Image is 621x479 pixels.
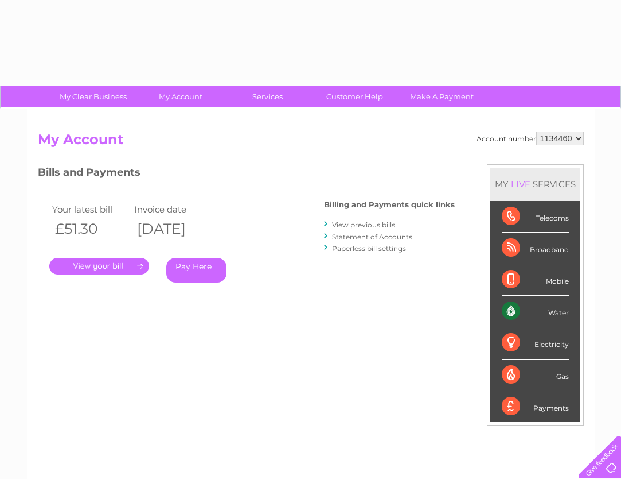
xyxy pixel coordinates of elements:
h2: My Account [38,132,584,153]
div: Telecoms [502,201,569,233]
a: My Clear Business [46,86,140,107]
div: Electricity [502,327,569,359]
th: [DATE] [131,217,214,241]
div: MY SERVICES [490,168,580,200]
a: View previous bills [332,221,395,229]
h3: Bills and Payments [38,164,455,184]
h4: Billing and Payments quick links [324,200,455,209]
td: Invoice date [131,202,214,217]
div: Account number [477,132,584,145]
th: £51.30 [49,217,132,241]
a: Services [220,86,315,107]
td: Your latest bill [49,202,132,217]
a: Make A Payment [395,86,489,107]
a: Pay Here [166,258,226,283]
div: Water [502,296,569,327]
div: LIVE [509,179,533,190]
a: My Account [133,86,228,107]
div: Payments [502,391,569,422]
div: Mobile [502,264,569,296]
a: Customer Help [307,86,402,107]
a: Paperless bill settings [332,244,406,253]
div: Broadband [502,233,569,264]
a: Statement of Accounts [332,233,412,241]
div: Gas [502,360,569,391]
a: . [49,258,149,275]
